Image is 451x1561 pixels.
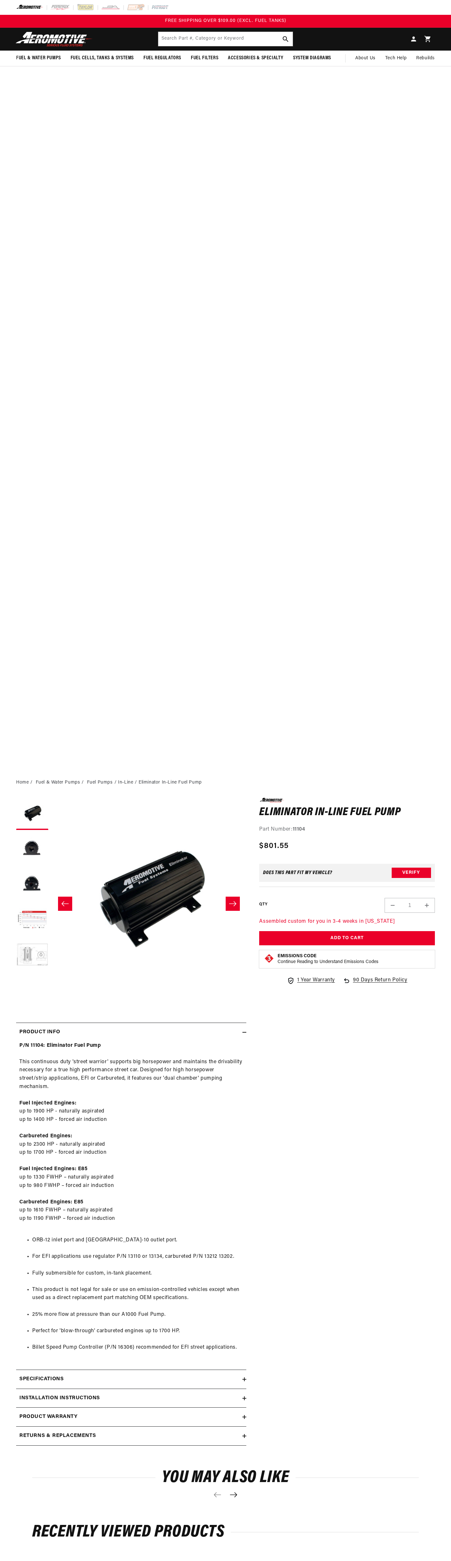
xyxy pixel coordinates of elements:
[278,953,378,965] button: Emissions CodeContinue Reading to Understand Emissions Codes
[392,868,431,878] button: Verify
[223,51,288,66] summary: Accessories & Specialty
[165,18,286,23] span: FREE SHIPPING OVER $109.00 (EXCL. FUEL TANKS)
[143,55,181,62] span: Fuel Regulators
[297,976,335,985] span: 1 Year Warranty
[385,55,407,62] span: Tech Help
[259,902,267,907] label: QTY
[16,869,48,901] button: Load image 3 in gallery view
[16,1389,246,1408] summary: Installation Instructions
[32,1327,243,1335] li: Perfect for 'blow-through' carbureted engines up to 1700 HP.
[380,51,411,66] summary: Tech Help
[350,51,380,66] a: About Us
[139,779,202,786] li: Eliminator In-Line Fuel Pump
[58,897,72,911] button: Slide left
[16,1023,246,1042] summary: Product Info
[11,51,66,66] summary: Fuel & Water Pumps
[19,1432,96,1440] h2: Returns & replacements
[19,1413,78,1421] h2: Product warranty
[279,32,293,46] button: Search Part #, Category or Keyword
[411,51,440,66] summary: Rebuilds
[259,807,435,818] h1: Eliminator In-Line Fuel Pump
[259,918,435,926] p: Assembled custom for you in 3-4 weeks in [US_STATE]
[139,51,186,66] summary: Fuel Regulators
[211,1488,225,1502] button: Previous slide
[259,825,435,834] div: Part Number:
[71,55,134,62] span: Fuel Cells, Tanks & Systems
[353,976,407,991] span: 90 Days Return Policy
[32,1269,243,1278] li: Fully submersible for custom, in-tank placement.
[19,1166,88,1171] strong: Fuel Injected Engines: E85
[293,827,305,832] strong: 11104
[16,1408,246,1426] summary: Product warranty
[278,954,317,959] strong: Emissions Code
[293,55,331,62] span: System Diagrams
[19,1375,64,1383] h2: Specifications
[32,1311,243,1319] li: 25% more flow at pressure than our A1000 Fuel Pump.
[355,56,376,61] span: About Us
[32,1470,419,1485] h2: You may also like
[228,55,283,62] span: Accessories & Specialty
[16,939,48,972] button: Load image 5 in gallery view
[19,1133,72,1139] strong: Carbureted Engines:
[32,1236,243,1245] li: ORB-12 inlet port and [GEOGRAPHIC_DATA]-10 outlet port.
[32,1253,243,1261] li: For EFI applications use regulator P/N 13110 or 13134, carbureted P/N 13212 13202.
[259,840,289,852] span: $801.55
[16,1370,246,1389] summary: Specifications
[32,1525,419,1540] h2: Recently Viewed Products
[19,1200,83,1205] strong: Carbureted Engines: E85
[16,798,48,830] button: Load image 1 in gallery view
[16,55,61,62] span: Fuel & Water Pumps
[287,976,335,985] a: 1 Year Warranty
[226,897,240,911] button: Slide right
[288,51,336,66] summary: System Diagrams
[32,1344,243,1352] li: Billet Speed Pump Controller (P/N 16306) recommended for EFI street applications.
[343,976,407,991] a: 90 Days Return Policy
[87,779,113,786] a: Fuel Pumps
[16,798,246,1010] media-gallery: Gallery Viewer
[16,779,29,786] a: Home
[32,1286,243,1302] li: This product is not legal for sale or use on emission-controlled vehicles except when used as a d...
[227,1488,241,1502] button: Next slide
[264,953,274,964] img: Emissions code
[16,779,435,786] nav: breadcrumbs
[19,1394,100,1402] h2: Installation Instructions
[259,931,435,946] button: Add to Cart
[186,51,223,66] summary: Fuel Filters
[158,32,293,46] input: Search Part #, Category or Keyword
[16,833,48,865] button: Load image 2 in gallery view
[118,779,139,786] li: In-Line
[16,1042,246,1360] div: This continuous duty 'street warrior' supports big horsepower and maintains the drivability neces...
[14,32,94,47] img: Aeromotive
[19,1028,60,1036] h2: Product Info
[191,55,218,62] span: Fuel Filters
[263,870,332,875] div: Does This part fit My vehicle?
[16,1427,246,1445] summary: Returns & replacements
[36,779,80,786] a: Fuel & Water Pumps
[278,959,378,965] p: Continue Reading to Understand Emissions Codes
[66,51,139,66] summary: Fuel Cells, Tanks & Systems
[19,1043,101,1048] strong: P/N 11104: Eliminator Fuel Pump
[416,55,435,62] span: Rebuilds
[19,1101,76,1106] strong: Fuel Injected Engines:
[16,904,48,936] button: Load image 4 in gallery view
